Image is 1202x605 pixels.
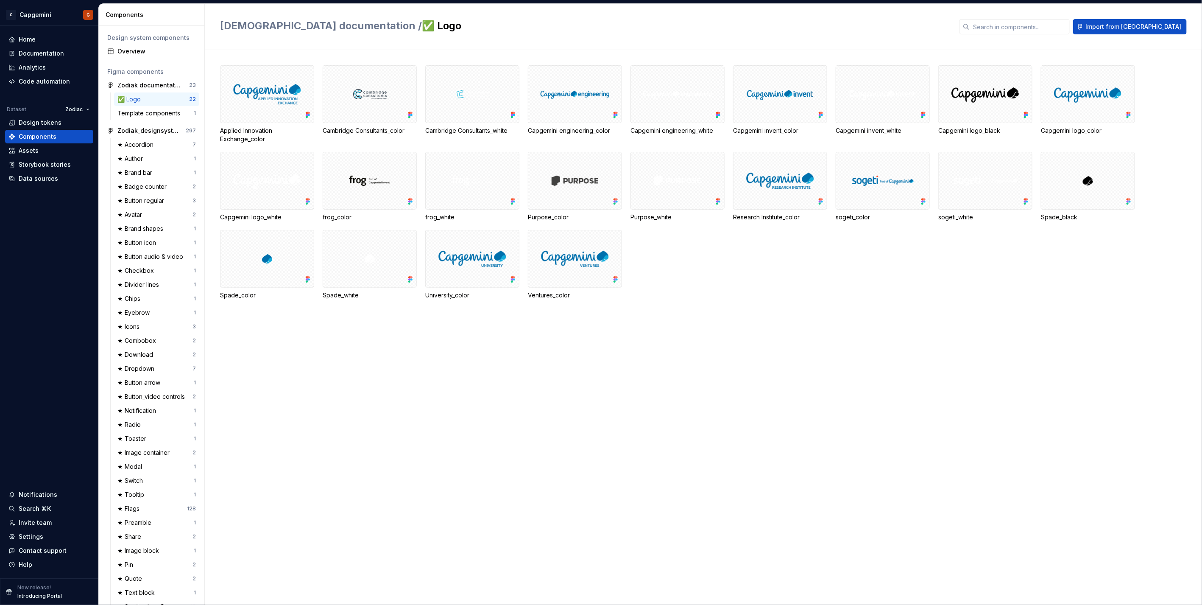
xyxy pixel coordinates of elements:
div: Applied Innovation Exchange_color [220,126,314,143]
a: ★ Switch1 [114,474,199,487]
div: Storybook stories [19,160,71,169]
div: 1 [194,519,196,526]
div: 1 [194,463,196,470]
a: ★ Toaster1 [114,432,199,445]
div: ★ Pin [117,560,137,569]
a: ★ Preamble1 [114,516,199,529]
div: sogeti_white [938,152,1032,221]
div: Spade_color [220,291,314,300]
div: Help [19,560,32,569]
button: Import from [GEOGRAPHIC_DATA] [1073,19,1187,34]
a: ★ Pin2 [114,558,199,571]
a: Assets [5,144,93,157]
div: ★ Button arrow [117,378,164,387]
button: Contact support [5,544,93,557]
a: ★ Image container2 [114,446,199,459]
div: ★ Badge counter [117,182,170,191]
span: [DEMOGRAPHIC_DATA] documentation / [220,20,422,32]
button: Search ⌘K [5,502,93,515]
a: Analytics [5,61,93,74]
a: ★ Image block1 [114,544,199,557]
div: 1 [194,253,196,260]
div: University_color [425,291,519,300]
div: Documentation [19,49,64,58]
a: ★ Share2 [114,530,199,543]
div: ★ Combobox [117,336,159,345]
div: 2 [192,211,196,218]
div: 2 [192,561,196,568]
div: Settings [19,532,43,541]
div: Design system components [107,34,196,42]
div: Capgemini logo_color [1041,126,1135,135]
div: ★ Button_video controls [117,392,188,401]
div: Contact support [19,546,67,555]
a: ★ Flags128 [114,502,199,515]
div: Capgemini invent_white [836,65,930,143]
h2: ✅ Logo [220,19,949,33]
a: Documentation [5,47,93,60]
div: Spade_color [220,230,314,300]
a: Zodiak_designsystem297 [104,124,199,137]
span: Import from [GEOGRAPHIC_DATA] [1085,22,1181,31]
div: C [6,10,16,20]
div: 22 [189,96,196,103]
div: Capgemini [20,11,51,19]
div: 1 [194,421,196,428]
div: Spade_black [1041,152,1135,221]
div: 2 [192,337,196,344]
a: Home [5,33,93,46]
a: Overview [104,45,199,58]
div: sogeti_white [938,213,1032,221]
a: ★ Eyebrow1 [114,306,199,319]
a: ★ Combobox2 [114,334,199,347]
div: Spade_black [1041,213,1135,221]
div: 1 [194,281,196,288]
div: Capgemini logo_color [1041,65,1135,143]
div: ★ Checkbox [117,266,157,275]
div: 2 [192,393,196,400]
div: Notifications [19,490,57,499]
a: ★ Modal1 [114,460,199,473]
div: ★ Button audio & video [117,252,187,261]
a: ★ Author1 [114,152,199,165]
a: ★ Quote2 [114,572,199,585]
div: Design tokens [19,118,61,127]
a: Zodiak documentation23 [104,78,199,92]
a: ★ Radio1 [114,418,199,431]
div: ★ Notification [117,406,159,415]
div: Applied Innovation Exchange_color [220,65,314,143]
div: ★ Avatar [117,210,145,219]
a: Components [5,130,93,143]
a: ★ Avatar2 [114,208,199,221]
div: 3 [192,197,196,204]
div: Capgemini invent_white [836,126,930,135]
div: Zodiak_designsystem [117,126,181,135]
button: Help [5,558,93,571]
a: ★ Chips1 [114,292,199,305]
div: Home [19,35,36,44]
div: 1 [194,155,196,162]
a: Settings [5,530,93,543]
div: Search ⌘K [19,504,51,513]
div: G [86,11,90,18]
div: Purpose_color [528,213,622,221]
div: Capgemini logo_white [220,213,314,221]
div: ★ Image block [117,546,162,555]
div: ★ Download [117,350,156,359]
div: ★ Toaster [117,434,150,443]
a: ★ Button arrow1 [114,376,199,389]
div: 1 [194,547,196,554]
a: ★ Button icon1 [114,236,199,249]
div: 23 [189,82,196,89]
div: ★ Button regular [117,196,167,205]
div: 2 [192,449,196,456]
div: 1 [194,589,196,596]
div: ★ Button icon [117,238,159,247]
div: ★ Switch [117,476,146,485]
a: Storybook stories [5,158,93,171]
div: 128 [187,505,196,512]
a: ★ Accordion7 [114,138,199,151]
div: Invite team [19,518,52,527]
div: Overview [117,47,196,56]
div: Dataset [7,106,26,113]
